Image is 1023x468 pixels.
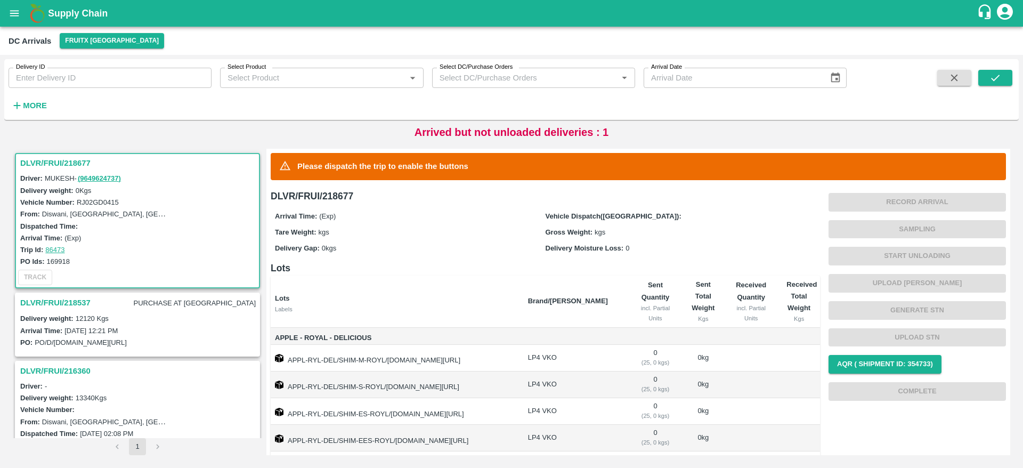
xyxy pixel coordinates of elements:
label: Trip Id: [20,246,43,254]
a: (9649624737) [78,174,121,182]
label: [DATE] 12:21 PM [64,327,118,335]
button: More [9,96,50,115]
td: APPL-RYL-DEL/SHIM-M-ROYL/[DOMAIN_NAME][URL] [271,345,519,372]
label: PO: [20,338,33,346]
label: 169918 [47,257,70,265]
td: 0 [628,398,682,425]
img: box [275,434,283,443]
a: 86473 [45,246,64,254]
button: Choose date [825,68,846,88]
label: Arrival Time: [275,212,317,220]
input: Arrival Date [644,68,821,88]
p: Please dispatch the trip to enable the buttons [297,160,468,172]
label: Gross Weight: [546,228,593,236]
span: MUKESH - [45,174,122,182]
label: Driver: [20,174,43,182]
h3: DLVR/FRUI/218677 [20,156,258,170]
label: Delivery Gap: [275,244,320,252]
td: 0 [628,425,682,451]
label: From: [20,418,40,426]
div: incl. Partial Units [733,303,769,323]
h3: DLVR/FRUI/216360 [20,364,258,378]
label: Vehicle Dispatch([GEOGRAPHIC_DATA]): [546,212,681,220]
div: ( 25, 0 kgs) [637,438,673,447]
b: Brand/[PERSON_NAME] [528,297,608,305]
b: Supply Chain [48,8,108,19]
label: 0 Kgs [76,187,92,195]
label: Delivery ID [16,63,45,71]
label: Vehicle Number: [20,198,75,206]
input: Select Product [223,71,402,85]
button: page 1 [129,438,146,455]
b: Received Total Weight [786,280,817,312]
label: Diswani, [GEOGRAPHIC_DATA], [GEOGRAPHIC_DATA] , [GEOGRAPHIC_DATA] [42,209,296,218]
label: 13340 Kgs [76,394,107,402]
div: ( 25, 0 kgs) [637,384,673,394]
label: [DATE] 02:08 PM [80,430,133,438]
button: AQR ( Shipment Id: 354733) [829,355,941,374]
img: box [275,408,283,416]
label: Select DC/Purchase Orders [440,63,513,71]
label: RJ02GD0415 [77,198,119,206]
label: (Exp) [64,234,81,242]
td: LP4 VKO [519,425,629,451]
h6: Lots [271,261,820,276]
td: LP4 VKO [519,345,629,372]
td: APPL-RYL-DEL/SHIM-EES-ROYL/[DOMAIN_NAME][URL] [271,425,519,451]
label: Dispatched Time: [20,222,78,230]
div: DC Arrivals [9,34,51,48]
td: APPL-RYL-DEL/SHIM-ES-ROYL/[DOMAIN_NAME][URL] [271,398,519,425]
span: 0 [626,244,629,252]
label: Arrival Date [651,63,682,71]
div: customer-support [977,4,995,23]
span: kgs [595,228,605,236]
nav: pagination navigation [107,438,168,455]
label: Delivery weight: [20,394,74,402]
span: (Exp) [319,212,336,220]
label: Diswani, [GEOGRAPHIC_DATA], [GEOGRAPHIC_DATA] , [GEOGRAPHIC_DATA] [42,417,296,426]
div: Kgs [786,314,811,324]
label: Vehicle Number: [20,406,75,414]
span: Apple - Royal - Delicious [275,332,519,344]
b: Sent Quantity [642,281,670,301]
img: logo [27,3,48,24]
label: Driver: [20,382,43,390]
b: Sent Total Weight [692,280,715,312]
b: Lots [275,294,289,302]
h6: DLVR/FRUI/218677 [271,189,820,204]
label: 12120 Kgs [76,314,109,322]
a: Supply Chain [48,6,977,21]
input: Select DC/Purchase Orders [435,71,600,85]
img: box [275,381,283,389]
td: 0 [628,372,682,398]
strong: More [23,101,47,110]
td: 0 kg [683,345,725,372]
label: Select Product [228,63,266,71]
button: Open [618,71,631,85]
td: 0 kg [683,425,725,451]
td: LP4 VKO [519,398,629,425]
label: Delivery weight: [20,187,74,195]
span: - [45,382,47,390]
label: From: [20,210,40,218]
div: ( 25, 0 kgs) [637,411,673,421]
td: 0 [628,345,682,372]
img: box [275,354,283,362]
div: incl. Partial Units [637,303,673,323]
div: Labels [275,304,519,314]
div: Kgs [691,314,716,324]
span: kgs [319,228,329,236]
label: PO/D/[DOMAIN_NAME][URL] [35,338,127,346]
label: Arrival Time: [20,327,62,335]
button: open drawer [2,1,27,26]
button: Select DC [60,33,164,49]
label: PO Ids: [20,257,45,265]
p: Arrived but not unloaded deliveries : 1 [415,124,609,140]
label: Delivery weight: [20,314,74,322]
span: 0 kgs [322,244,336,252]
div: ( 25, 0 kgs) [637,358,673,367]
label: Delivery Moisture Loss: [546,244,624,252]
td: LP4 VKO [519,372,629,398]
td: 0 kg [683,398,725,425]
td: 0 kg [683,372,725,398]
